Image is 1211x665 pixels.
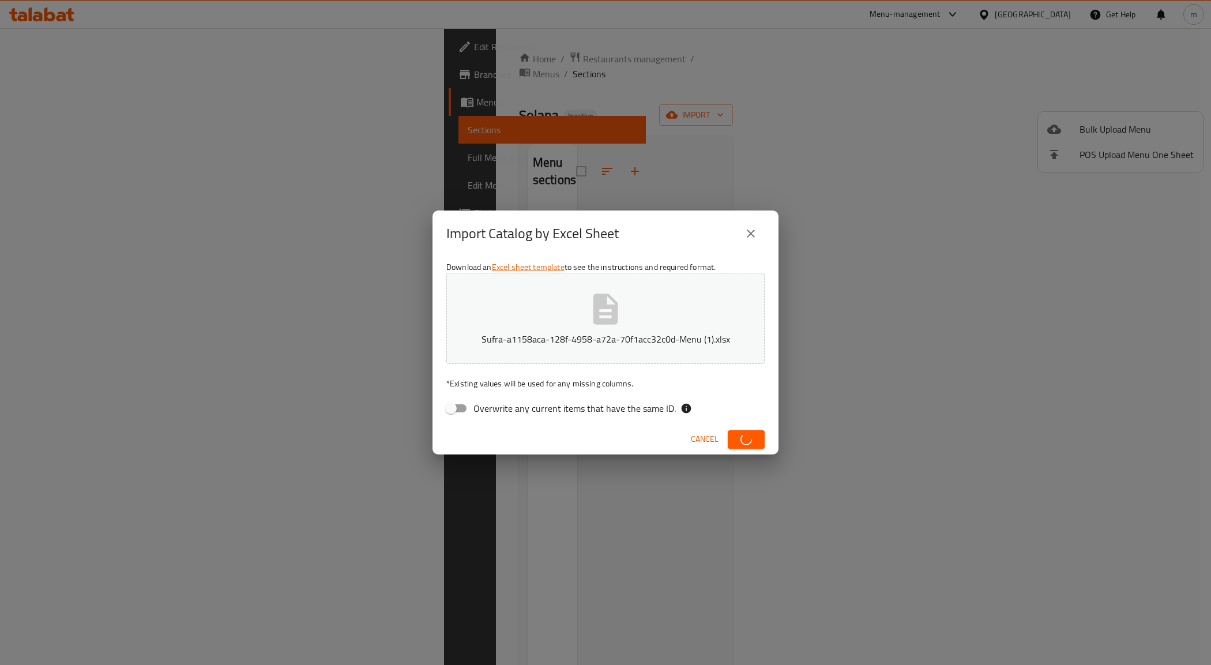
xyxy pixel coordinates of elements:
button: close [737,220,765,247]
span: Cancel [691,432,719,446]
span: Overwrite any current items that have the same ID. [473,401,676,415]
p: Sufra-a1158aca-128f-4958-a72a-70f1acc32c0d-Menu (1).xlsx [464,332,747,346]
button: Sufra-a1158aca-128f-4958-a72a-70f1acc32c0d-Menu (1).xlsx [446,273,765,364]
svg: If the overwrite option isn't selected, then the items that match an existing ID will be ignored ... [680,403,692,414]
div: Download an to see the instructions and required format. [432,257,778,424]
button: Cancel [686,429,723,450]
h2: Import Catalog by Excel Sheet [446,224,619,243]
a: Excel sheet template [492,260,565,275]
p: Existing values will be used for any missing columns. [446,378,765,389]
